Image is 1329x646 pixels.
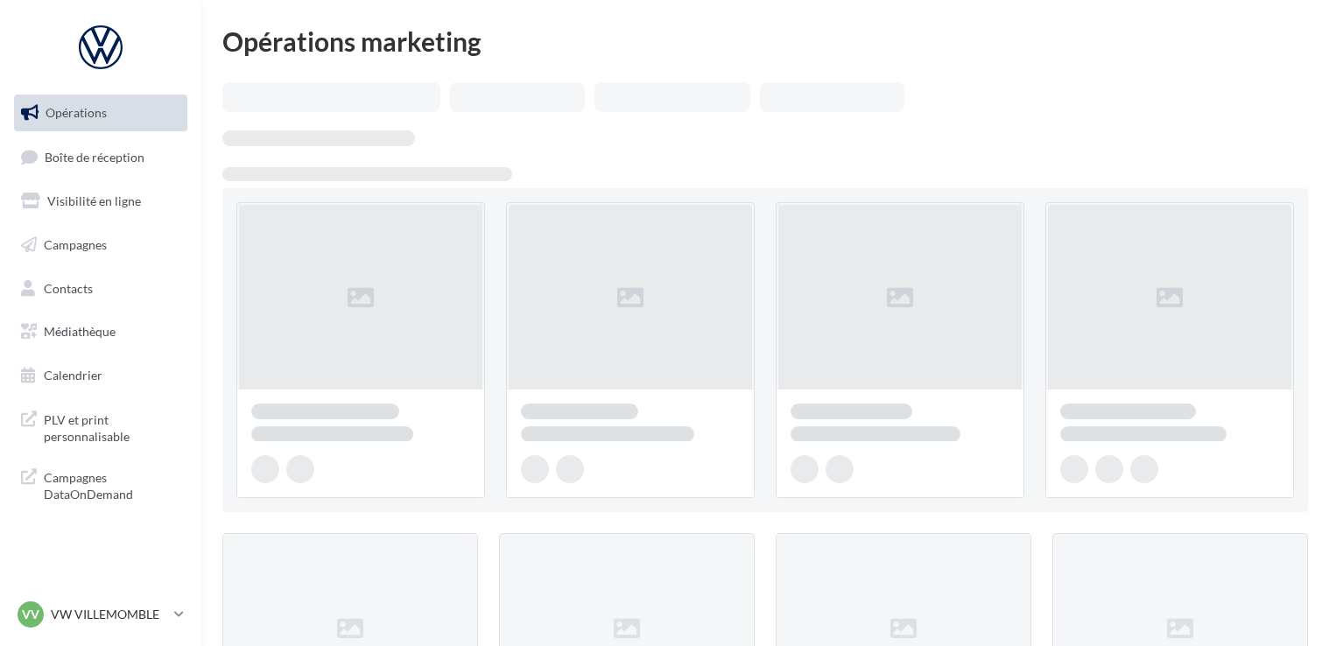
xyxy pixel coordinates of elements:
[46,105,107,120] span: Opérations
[222,28,1308,54] div: Opérations marketing
[11,313,191,350] a: Médiathèque
[44,280,93,295] span: Contacts
[14,598,187,631] a: VV VW VILLEMOMBLE
[22,606,39,623] span: VV
[45,149,144,164] span: Boîte de réception
[11,270,191,307] a: Contacts
[44,368,102,383] span: Calendrier
[44,408,180,446] span: PLV et print personnalisable
[11,138,191,176] a: Boîte de réception
[11,183,191,220] a: Visibilité en ligne
[44,324,116,339] span: Médiathèque
[44,237,107,252] span: Campagnes
[11,401,191,453] a: PLV et print personnalisable
[11,459,191,510] a: Campagnes DataOnDemand
[11,95,191,131] a: Opérations
[11,227,191,263] a: Campagnes
[44,466,180,503] span: Campagnes DataOnDemand
[51,606,167,623] p: VW VILLEMOMBLE
[11,357,191,394] a: Calendrier
[47,193,141,208] span: Visibilité en ligne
